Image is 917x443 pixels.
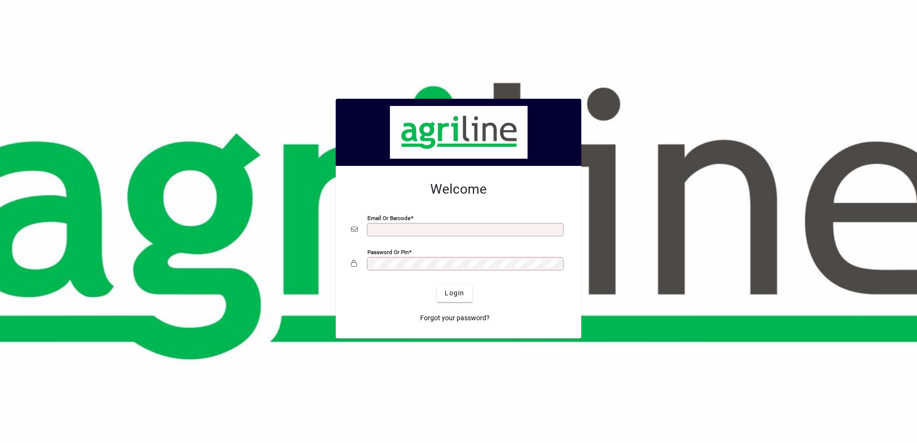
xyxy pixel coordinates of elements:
[437,285,472,302] button: Login
[445,288,464,298] span: Login
[351,181,566,198] h2: Welcome
[420,313,490,323] span: Forgot your password?
[367,214,411,221] mat-label: Email or Barcode
[367,248,409,255] mat-label: Password or Pin
[416,310,494,327] a: Forgot your password?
